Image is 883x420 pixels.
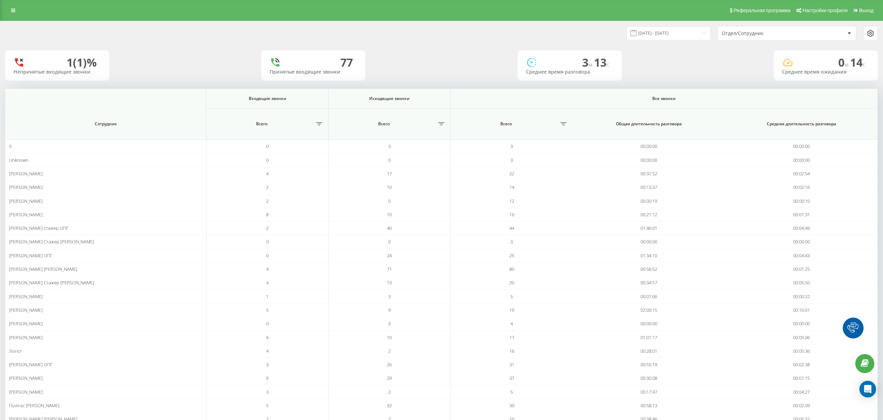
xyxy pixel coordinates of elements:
span: [PERSON_NAME] [PERSON_NAME] [9,266,77,272]
span: 3 [510,238,513,245]
div: Непринятые входящие звонки [14,69,101,75]
span: 0 [266,157,269,163]
span: 32 [387,402,392,409]
span: 1 [266,293,269,300]
span: 14 [509,184,514,190]
span: [PERSON_NAME] [9,170,43,177]
div: 77 [340,56,353,69]
td: 00:00:00 [725,153,878,167]
div: 1 (1)% [67,56,97,69]
span: 3 [266,389,269,395]
span: 0 [388,238,391,245]
td: 00:34:57 [573,276,725,289]
td: 02:00:15 [573,303,725,317]
span: [PERSON_NAME] [9,184,43,190]
span: 0 [388,198,391,204]
td: 00:00:00 [573,140,725,153]
td: 00:02:54 [725,167,878,180]
span: 5 [510,293,513,300]
span: Настройки профиля [803,8,848,13]
span: 16 [509,348,514,354]
span: 4 [266,266,269,272]
td: 00:13:37 [573,180,725,194]
span: 0 [266,320,269,327]
span: 3 [582,55,594,70]
span: Входящие звонки [216,96,319,101]
span: 26 [387,361,392,368]
span: Всего [332,121,435,127]
span: 40 [387,225,392,231]
span: [PERSON_NAME] Стажер [PERSON_NAME] [9,238,94,245]
span: [PERSON_NAME] [9,334,43,341]
span: 13 [594,55,609,70]
span: 10 [387,334,392,341]
span: 3 [266,361,269,368]
span: Реферальная программа [733,8,790,13]
td: 00:00:00 [573,235,725,249]
span: 0 [838,55,850,70]
span: Сотрудник [18,121,193,127]
div: Принятые входящие звонки [270,69,357,75]
span: 0 [266,252,269,259]
span: [PERSON_NAME] ОПГ [9,252,53,259]
td: 00:56:52 [573,262,725,276]
span: 29 [387,375,392,381]
td: 00:00:00 [573,317,725,330]
span: 5 [266,307,269,313]
span: c [863,61,865,68]
td: 00:00:00 [573,153,725,167]
td: 00:28:01 [573,344,725,358]
span: 5 [510,389,513,395]
span: [PERSON_NAME] [9,307,43,313]
span: 6 [266,375,269,381]
span: [PERSON_NAME] [9,198,43,204]
span: 4 [266,170,269,177]
div: Open Intercom Messenger [859,381,876,397]
td: 00:17:47 [573,385,725,399]
span: 25 [509,252,514,259]
td: 00:05:06 [725,330,878,344]
span: [PERSON_NAME] [9,211,43,218]
span: Средняя длительность разговора [736,121,867,127]
td: 00:10:01 [725,303,878,317]
span: Всего [210,121,314,127]
span: 6 [266,334,269,341]
span: 20 [509,279,514,286]
span: 2 [266,225,269,231]
span: 0 [266,143,269,149]
span: [PERSON_NAME] [9,375,43,381]
td: 00:02:09 [725,399,878,412]
td: 00:00:10 [725,194,878,208]
span: 17 [387,170,392,177]
td: 01:46:01 [573,221,725,235]
span: Полігас [PERSON_NAME] [9,402,59,409]
span: Общая длительность разговора [584,121,715,127]
span: 0 [388,320,391,327]
span: 4 [266,348,269,354]
span: Логіст [9,348,22,354]
td: 01:01:17 [573,330,725,344]
span: 3 [388,293,391,300]
span: [PERSON_NAME] стажер ОПГ [9,225,69,231]
span: 13 [387,279,392,286]
div: Среднее время разговора [526,69,613,75]
span: 24 [387,252,392,259]
span: 10 [387,211,392,218]
td: 00:04:43 [725,249,878,262]
span: 4 [510,320,513,327]
div: Отдел/Сотрудник [722,31,805,36]
span: 2 [266,198,269,204]
span: 39 [509,402,514,409]
span: 0 [266,238,269,245]
span: [PERSON_NAME] ОПГ [9,361,53,368]
span: 10 [387,184,392,190]
span: 17 [509,334,514,341]
span: 19 [509,211,514,218]
td: 00:00:00 [725,317,878,330]
span: 3 [510,143,513,149]
span: 2 [266,184,269,190]
span: Все звонки [475,96,853,101]
span: м [588,61,594,68]
td: 00:58:13 [573,399,725,412]
span: 2 [388,389,391,395]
